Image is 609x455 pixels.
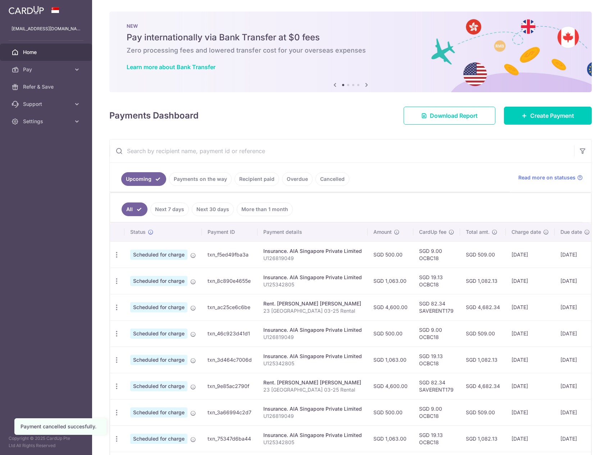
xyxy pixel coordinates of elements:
[263,405,362,412] div: Insurance. AIA Singapore Private Limited
[263,386,362,393] p: 23 [GEOGRAPHIC_DATA] 03-25 Rental
[130,381,187,391] span: Scheduled for charge
[263,326,362,334] div: Insurance. AIA Singapore Private Limited
[368,399,413,425] td: SGD 500.00
[460,241,506,268] td: SGD 509.00
[130,302,187,312] span: Scheduled for charge
[413,268,460,294] td: SGD 19.13 OCBC18
[23,66,71,73] span: Pay
[110,139,574,162] input: Search by recipient name, payment id or reference
[555,425,596,452] td: [DATE]
[127,32,574,43] h5: Pay internationally via Bank Transfer at $0 fees
[202,399,258,425] td: txn_3a66994c2d7
[130,355,187,365] span: Scheduled for charge
[555,320,596,347] td: [DATE]
[192,202,234,216] a: Next 30 days
[21,423,100,430] div: Payment cancelled succesfully.
[460,294,506,320] td: SGD 4,682.34
[127,23,574,29] p: NEW
[512,228,541,236] span: Charge date
[130,329,187,339] span: Scheduled for charge
[202,223,258,241] th: Payment ID
[23,83,71,90] span: Refer & Save
[202,241,258,268] td: txn_f5ed49fba3a
[282,172,313,186] a: Overdue
[263,439,362,446] p: U125342805
[563,433,602,451] iframe: Opens a widget where you can find more information
[23,118,71,125] span: Settings
[368,320,413,347] td: SGD 500.00
[130,250,187,260] span: Scheduled for charge
[109,12,592,92] img: Bank transfer banner
[23,49,71,56] span: Home
[506,320,555,347] td: [DATE]
[560,228,582,236] span: Due date
[130,434,187,444] span: Scheduled for charge
[202,294,258,320] td: txn_ac25ce6c6be
[130,228,146,236] span: Status
[258,223,368,241] th: Payment details
[404,107,495,125] a: Download Report
[413,241,460,268] td: SGD 9.00 OCBC18
[555,268,596,294] td: [DATE]
[430,111,478,120] span: Download Report
[202,425,258,452] td: txn_75347d6ba44
[202,268,258,294] td: txn_8c890e4655e
[263,255,362,262] p: U126819049
[506,347,555,373] td: [DATE]
[263,274,362,281] div: Insurance. AIA Singapore Private Limited
[506,373,555,399] td: [DATE]
[460,268,506,294] td: SGD 1,082.13
[121,172,166,186] a: Upcoming
[130,276,187,286] span: Scheduled for charge
[368,425,413,452] td: SGD 1,063.00
[506,268,555,294] td: [DATE]
[460,373,506,399] td: SGD 4,682.34
[413,347,460,373] td: SGD 19.13 OCBC18
[555,294,596,320] td: [DATE]
[263,353,362,360] div: Insurance. AIA Singapore Private Limited
[506,425,555,452] td: [DATE]
[237,202,293,216] a: More than 1 month
[413,320,460,347] td: SGD 9.00 OCBC18
[518,174,576,181] span: Read more on statuses
[263,334,362,341] p: U126819049
[555,373,596,399] td: [DATE]
[460,347,506,373] td: SGD 1,082.13
[315,172,349,186] a: Cancelled
[368,373,413,399] td: SGD 4,600.00
[263,379,362,386] div: Rent. [PERSON_NAME] [PERSON_NAME]
[263,360,362,367] p: U125342805
[127,46,574,55] h6: Zero processing fees and lowered transfer cost for your overseas expenses
[202,373,258,399] td: txn_9e85ac2790f
[504,107,592,125] a: Create Payment
[263,412,362,420] p: U126819049
[506,241,555,268] td: [DATE]
[263,432,362,439] div: Insurance. AIA Singapore Private Limited
[460,425,506,452] td: SGD 1,082.13
[518,174,583,181] a: Read more on statuses
[202,347,258,373] td: txn_3d464c7006d
[368,241,413,268] td: SGD 500.00
[169,172,232,186] a: Payments on the way
[12,25,81,32] p: [EMAIL_ADDRESS][DOMAIN_NAME]
[413,425,460,452] td: SGD 19.13 OCBC18
[373,228,392,236] span: Amount
[413,294,460,320] td: SGD 82.34 SAVERENT179
[368,268,413,294] td: SGD 1,063.00
[555,347,596,373] td: [DATE]
[109,109,199,122] h4: Payments Dashboard
[127,63,215,71] a: Learn more about Bank Transfer
[466,228,490,236] span: Total amt.
[460,399,506,425] td: SGD 509.00
[413,399,460,425] td: SGD 9.00 OCBC18
[122,202,147,216] a: All
[555,399,596,425] td: [DATE]
[263,247,362,255] div: Insurance. AIA Singapore Private Limited
[460,320,506,347] td: SGD 509.00
[555,241,596,268] td: [DATE]
[413,373,460,399] td: SGD 82.34 SAVERENT179
[23,101,71,108] span: Support
[368,347,413,373] td: SGD 1,063.00
[263,281,362,288] p: U125342805
[130,407,187,418] span: Scheduled for charge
